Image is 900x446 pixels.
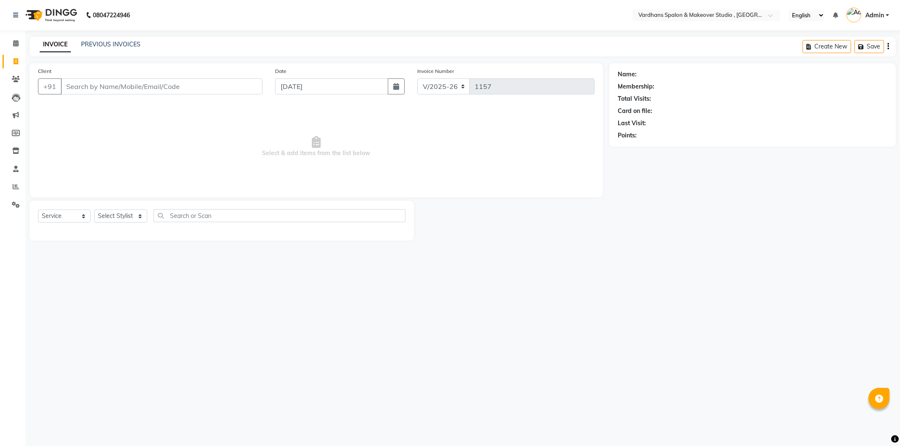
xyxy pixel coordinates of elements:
[618,94,651,103] div: Total Visits:
[618,107,652,116] div: Card on file:
[803,40,851,53] button: Create New
[154,209,405,222] input: Search or Scan
[40,37,71,52] a: INVOICE
[275,67,286,75] label: Date
[38,105,595,189] span: Select & add items from the list below
[22,3,79,27] img: logo
[38,78,62,94] button: +91
[854,40,884,53] button: Save
[618,82,654,91] div: Membership:
[38,67,51,75] label: Client
[846,8,861,22] img: Admin
[618,131,637,140] div: Points:
[865,412,892,438] iframe: chat widget
[417,67,454,75] label: Invoice Number
[618,119,646,128] div: Last Visit:
[618,70,637,79] div: Name:
[865,11,884,20] span: Admin
[93,3,130,27] b: 08047224946
[61,78,262,94] input: Search by Name/Mobile/Email/Code
[81,40,141,48] a: PREVIOUS INVOICES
